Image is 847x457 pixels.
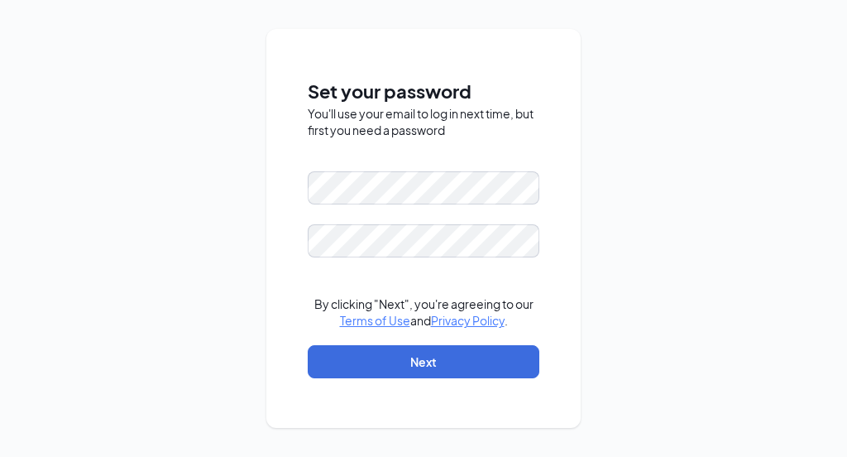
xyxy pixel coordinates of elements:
[308,77,539,106] span: Set your password
[340,313,410,328] a: Terms of Use
[308,105,539,138] div: You'll use your email to log in next time, but first you need a password
[431,313,505,328] a: Privacy Policy
[308,296,539,329] div: By clicking "Next", you're agreeing to our and .
[308,345,539,378] button: Next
